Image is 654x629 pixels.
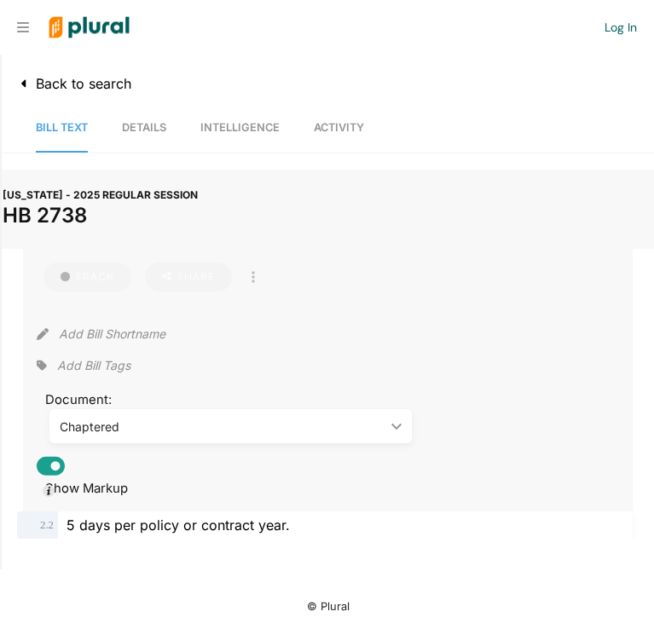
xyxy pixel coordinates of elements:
[36,1,142,55] img: Logo for Plural
[67,516,290,534] span: 5 days per policy or contract year.
[40,519,54,531] span: 2 . 2
[122,121,166,134] span: Details
[57,357,130,374] span: Add Bill Tags
[37,481,128,496] span: Show Markup
[59,320,165,348] button: Add Bill Shortname
[605,20,637,35] a: Log In
[200,104,280,153] a: Intelligence
[307,600,350,613] small: © Plural
[3,204,653,228] h1: HB 2738
[43,263,131,291] button: Track
[36,104,88,153] a: Bill Text
[122,104,166,153] a: Details
[3,188,198,201] span: [US_STATE] - 2025 REGULAR SESSION
[2,67,142,100] button: Back to search
[27,75,131,92] span: Back to search
[60,418,385,436] div: Chaptered
[314,104,364,153] a: Activity
[41,483,56,499] div: Tooltip anchor
[314,121,364,134] span: Activity
[13,75,131,92] a: Back to search
[37,392,124,407] span: Document:
[36,121,88,134] span: Bill Text
[37,353,130,378] div: Add tags
[145,263,232,291] button: Share
[138,263,239,291] button: Share
[200,121,280,134] span: Intelligence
